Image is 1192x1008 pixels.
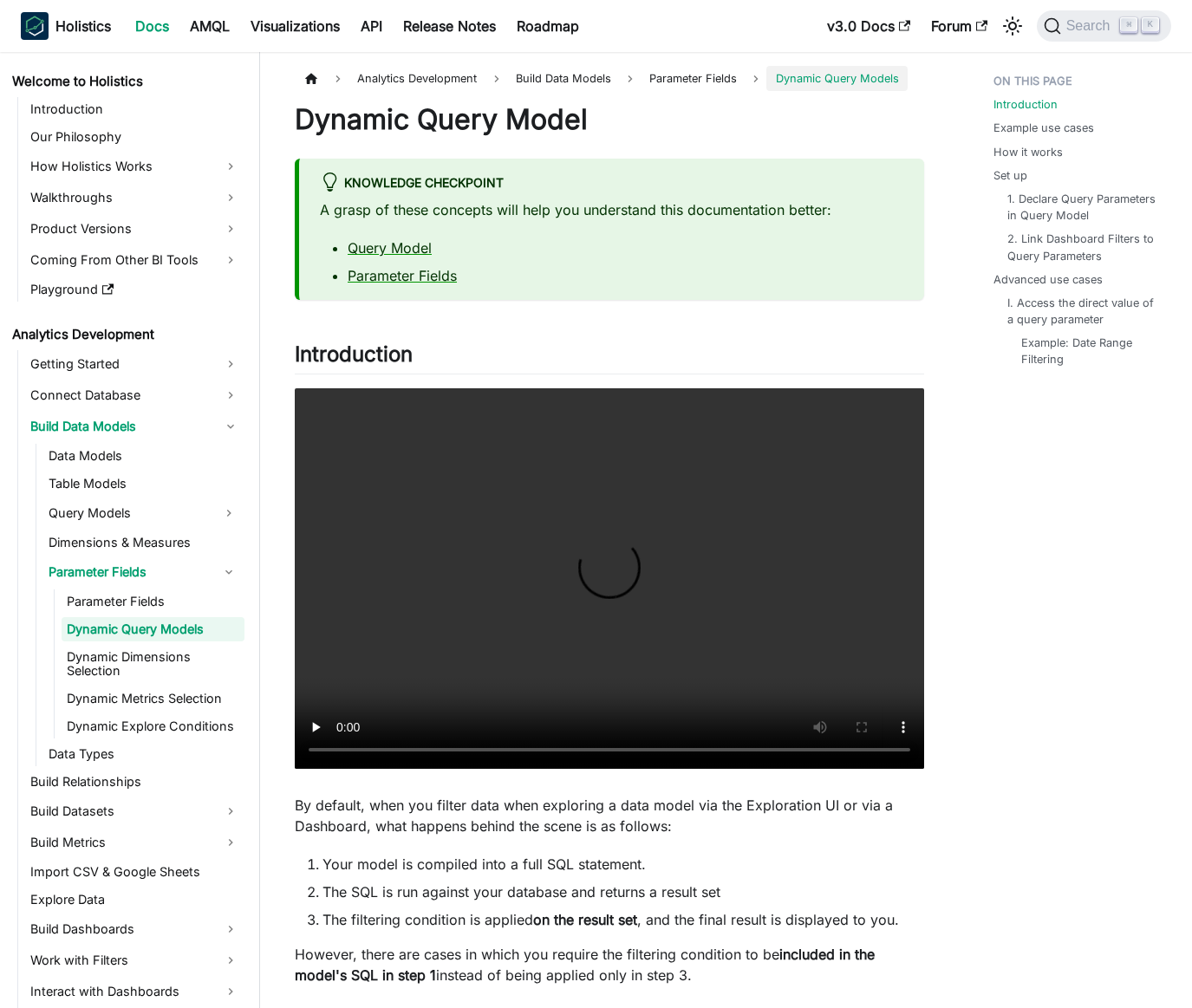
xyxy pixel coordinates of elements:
[295,388,924,769] video: Your browser does not support embedding video, but you can .
[43,444,244,468] a: Data Models
[507,66,620,91] span: Build Data Models
[25,946,244,974] a: Work with Filters
[25,184,244,211] a: Walkthroughs
[25,246,244,274] a: Coming From Other BI Tools
[348,239,432,257] a: Query Model
[62,589,244,614] a: Parameter Fields
[295,66,328,91] a: Home page
[21,12,111,40] a: HolisticsHolistics
[506,12,589,40] a: Roadmap
[25,215,244,243] a: Product Versions
[993,167,1027,184] a: Set up
[55,16,111,36] b: Holistics
[993,120,1094,136] a: Example use cases
[25,277,244,302] a: Playground
[993,144,1063,160] a: How it works
[43,558,213,586] a: Parameter Fields
[25,797,244,825] a: Build Datasets
[295,946,875,984] strong: included in the model's SQL in step 1
[25,350,244,378] a: Getting Started
[62,645,244,683] a: Dynamic Dimensions Selection
[348,267,457,284] a: Parameter Fields
[43,530,244,555] a: Dimensions & Measures
[25,413,244,440] a: Build Data Models
[25,829,244,856] a: Build Metrics
[43,471,244,496] a: Table Models
[213,558,244,586] button: Collapse sidebar category 'Parameter Fields'
[25,915,244,943] a: Build Dashboards
[62,686,244,711] a: Dynamic Metrics Selection
[999,12,1026,40] button: Switch between dark and light mode (currently light mode)
[25,770,244,794] a: Build Relationships
[641,66,746,91] a: Parameter Fields
[1061,18,1121,34] span: Search
[993,271,1103,288] a: Advanced use cases
[921,12,998,40] a: Forum
[7,322,244,347] a: Analytics Development
[25,978,244,1005] a: Interact with Dashboards
[649,72,737,85] span: Parameter Fields
[179,12,240,40] a: AMQL
[533,911,637,928] strong: on the result set
[322,909,924,930] li: The filtering condition is applied , and the final result is displayed to you.
[817,12,921,40] a: v3.0 Docs
[1007,231,1157,263] a: 2. Link Dashboard Filters to Query Parameters
[295,341,924,374] h2: Introduction
[295,944,924,985] p: However, there are cases in which you require the filtering condition to be instead of being appl...
[43,499,213,527] a: Query Models
[393,12,506,40] a: Release Notes
[25,888,244,912] a: Explore Data
[240,12,350,40] a: Visualizations
[25,153,244,180] a: How Holistics Works
[322,881,924,902] li: The SQL is run against your database and returns a result set
[213,499,244,527] button: Expand sidebar category 'Query Models'
[1037,10,1171,42] button: Search (Command+K)
[766,66,907,91] span: Dynamic Query Models
[295,66,924,91] nav: Breadcrumbs
[125,12,179,40] a: Docs
[62,714,244,738] a: Dynamic Explore Conditions
[993,96,1058,113] a: Introduction
[350,12,393,40] a: API
[25,97,244,121] a: Introduction
[320,172,903,195] div: knowledge checkpoint
[1142,17,1159,33] kbd: K
[295,102,924,137] h1: Dynamic Query Model
[25,381,244,409] a: Connect Database
[348,66,485,91] span: Analytics Development
[1007,191,1157,224] a: 1. Declare Query Parameters in Query Model
[7,69,244,94] a: Welcome to Holistics
[21,12,49,40] img: Holistics
[62,617,244,641] a: Dynamic Query Models
[322,854,924,875] li: Your model is compiled into a full SQL statement.
[1007,295,1157,328] a: I. Access the direct value of a query parameter
[295,795,924,836] p: By default, when you filter data when exploring a data model via the Exploration UI or via a Dash...
[43,742,244,766] a: Data Types
[320,199,903,220] p: A grasp of these concepts will help you understand this documentation better:
[1021,335,1150,367] a: Example: Date Range Filtering
[1120,17,1137,33] kbd: ⌘
[25,860,244,884] a: Import CSV & Google Sheets
[25,125,244,149] a: Our Philosophy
